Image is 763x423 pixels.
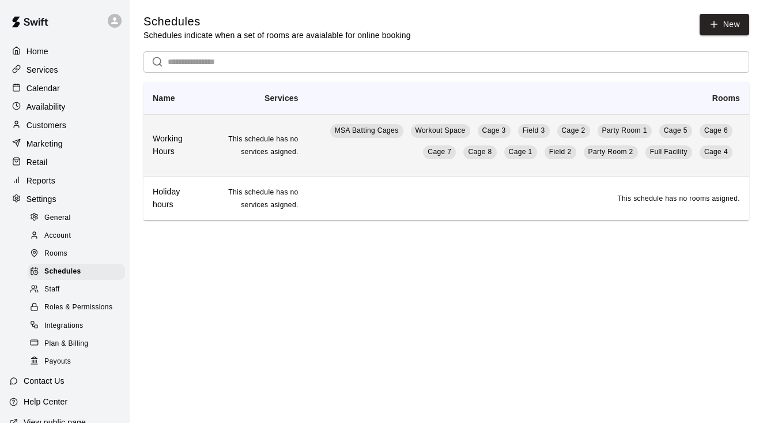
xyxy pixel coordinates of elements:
p: Settings [27,193,56,205]
span: This schedule has no services asigned. [228,188,298,209]
span: Cage 2 [562,126,586,134]
div: Rooms [28,246,125,262]
a: Settings [9,190,120,208]
h6: Working Hours [153,133,195,158]
p: Reports [27,175,55,186]
a: Services [9,61,120,78]
span: Cage 6 [704,126,728,134]
p: Marketing [27,138,63,149]
p: Calendar [27,83,60,94]
div: Staff [28,282,125,298]
h5: Schedules [143,14,411,29]
div: Roles & Permissions [28,300,125,316]
div: Schedules [28,264,125,280]
p: Customers [27,119,66,131]
span: Workout Space [416,126,466,134]
p: Home [27,46,48,57]
a: Cage 4 [700,145,732,159]
a: Plan & Billing [28,335,130,353]
div: Integrations [28,318,125,334]
span: Roles & Permissions [44,302,112,313]
b: Rooms [712,93,740,103]
div: General [28,210,125,226]
p: Availability [27,101,66,113]
b: Services [265,93,299,103]
a: Cage 1 [504,145,537,159]
div: Account [28,228,125,244]
span: This schedule has no rooms asigned. [617,194,740,203]
a: General [28,209,130,227]
a: Cage 6 [700,124,732,138]
span: Party Room 2 [588,148,633,156]
b: Name [153,93,175,103]
span: Full Facility [650,148,688,156]
span: Payouts [44,356,71,368]
a: Party Room 2 [584,145,638,159]
span: Cage 1 [509,148,532,156]
span: Rooms [44,248,67,260]
span: Cage 4 [704,148,728,156]
span: Cage 7 [428,148,451,156]
a: Field 2 [545,145,576,159]
span: Cage 8 [468,148,492,156]
a: MSA Batting Cages [330,124,403,138]
a: Cage 2 [557,124,590,138]
div: Payouts [28,354,125,370]
a: Workout Space [411,124,470,138]
span: This schedule has no services asigned. [228,135,298,156]
a: Party Room 1 [598,124,652,138]
a: Staff [28,281,130,299]
a: Cage 3 [478,124,511,138]
span: General [44,212,71,224]
p: Contact Us [24,375,65,387]
a: Customers [9,117,120,134]
a: Cage 7 [423,145,456,159]
a: New [700,14,749,35]
a: Home [9,43,120,60]
span: Field 3 [523,126,545,134]
a: Schedules [28,263,130,281]
a: Availability [9,98,120,115]
span: Integrations [44,320,84,332]
span: Schedules [44,266,81,278]
p: Schedules indicate when a set of rooms are avaialable for online booking [143,29,411,41]
span: Cage 3 [482,126,506,134]
span: MSA Batting Cages [335,126,399,134]
span: Account [44,230,71,242]
p: Services [27,64,58,76]
a: Full Facility [645,145,692,159]
span: Plan & Billing [44,338,88,350]
span: Staff [44,284,59,295]
a: Rooms [28,245,130,263]
a: Account [28,227,130,245]
a: Retail [9,154,120,171]
div: Plan & Billing [28,336,125,352]
a: Calendar [9,80,120,97]
a: Field 3 [518,124,550,138]
a: Cage 8 [463,145,496,159]
p: Help Center [24,396,67,407]
a: Marketing [9,135,120,152]
table: simple table [143,82,749,220]
span: Party Room 1 [602,126,647,134]
a: Integrations [28,317,130,335]
p: Retail [27,156,48,168]
a: Cage 5 [659,124,692,138]
h6: Holiday hours [153,186,195,211]
a: Payouts [28,353,130,370]
span: Cage 5 [664,126,688,134]
a: Reports [9,172,120,189]
a: Roles & Permissions [28,299,130,317]
span: Field 2 [549,148,572,156]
